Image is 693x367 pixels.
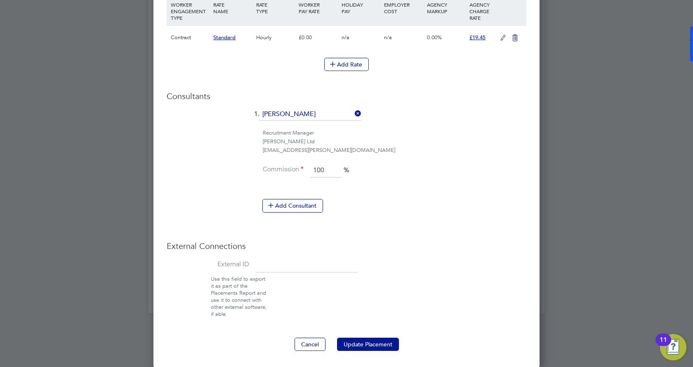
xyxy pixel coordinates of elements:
div: Hourly [254,26,297,50]
button: Add Rate [324,58,369,71]
div: Contract [169,26,211,50]
h3: External Connections [167,241,526,251]
span: n/a [342,34,349,41]
div: 11 [660,340,667,350]
span: Use this field to export it as part of the Placements Report and use it to connect with other ext... [211,275,267,317]
div: £0.00 [297,26,339,50]
button: Open Resource Center, 11 new notifications [660,334,686,360]
span: n/a [384,34,392,41]
span: Standard [213,34,236,41]
div: [EMAIL_ADDRESS][PERSON_NAME][DOMAIN_NAME] [263,146,526,155]
div: Recruitment Manager [263,129,526,137]
button: Update Placement [337,338,399,351]
li: 1. [167,108,526,129]
h3: Consultants [167,91,526,102]
button: Add Consultant [262,199,323,212]
button: Cancel [295,338,325,351]
div: [PERSON_NAME] Ltd [263,137,526,146]
span: 0.00% [427,34,442,41]
span: % [344,166,349,174]
span: £19.45 [469,34,486,41]
label: Commission [262,165,304,174]
label: External ID [167,260,249,269]
input: Search for... [259,108,361,121]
